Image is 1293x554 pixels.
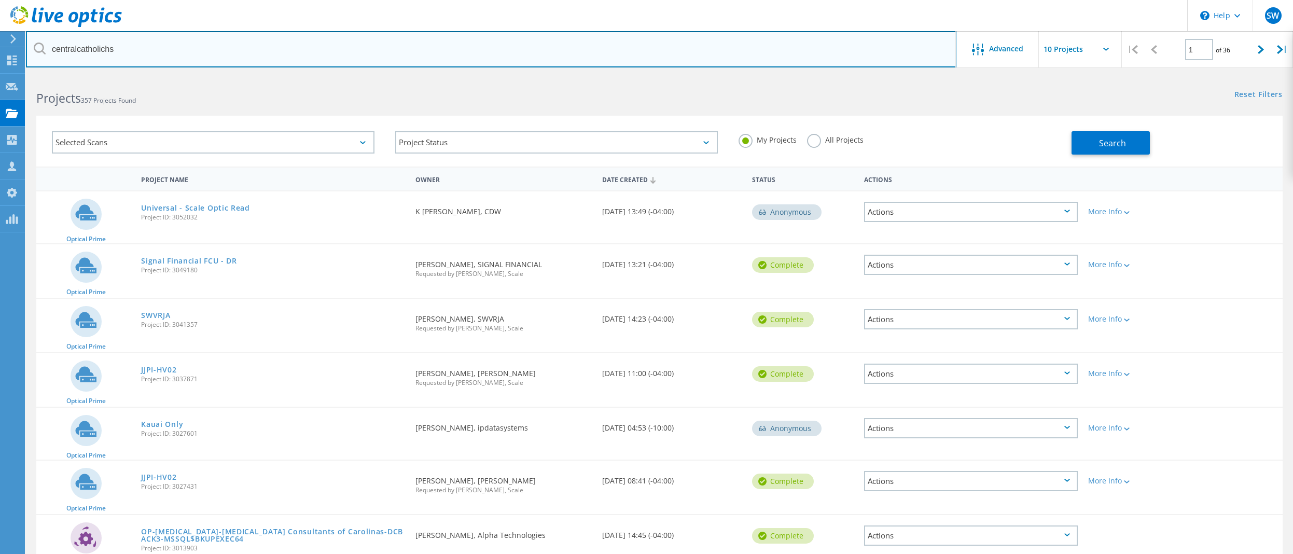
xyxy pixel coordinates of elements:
[1267,11,1279,20] span: SW
[864,309,1078,329] div: Actions
[415,271,592,277] span: Requested by [PERSON_NAME], Scale
[141,474,176,481] a: JJPI-HV02
[864,202,1078,222] div: Actions
[1088,261,1177,268] div: More Info
[141,483,405,490] span: Project ID: 3027431
[410,515,597,549] div: [PERSON_NAME], Alpha Technologies
[141,322,405,328] span: Project ID: 3041357
[597,461,746,495] div: [DATE] 08:41 (-04:00)
[141,376,405,382] span: Project ID: 3037871
[752,474,814,489] div: Complete
[597,299,746,333] div: [DATE] 14:23 (-04:00)
[141,421,183,428] a: Kauai Only
[752,257,814,273] div: Complete
[81,96,136,105] span: 357 Projects Found
[807,134,864,144] label: All Projects
[597,244,746,279] div: [DATE] 13:21 (-04:00)
[141,366,176,373] a: JJPI-HV02
[141,214,405,220] span: Project ID: 3052032
[1088,424,1177,432] div: More Info
[395,131,718,154] div: Project Status
[752,312,814,327] div: Complete
[415,487,592,493] span: Requested by [PERSON_NAME], Scale
[415,325,592,331] span: Requested by [PERSON_NAME], Scale
[410,408,597,442] div: [PERSON_NAME], ipdatasystems
[864,471,1078,491] div: Actions
[410,461,597,504] div: [PERSON_NAME], [PERSON_NAME]
[1088,370,1177,377] div: More Info
[136,169,410,188] div: Project Name
[10,22,122,29] a: Live Optics Dashboard
[752,366,814,382] div: Complete
[410,353,597,396] div: [PERSON_NAME], [PERSON_NAME]
[859,169,1083,188] div: Actions
[1088,477,1177,484] div: More Info
[66,452,106,459] span: Optical Prime
[739,134,797,144] label: My Projects
[752,204,822,220] div: Anonymous
[66,505,106,511] span: Optical Prime
[66,398,106,404] span: Optical Prime
[864,255,1078,275] div: Actions
[141,204,250,212] a: Universal - Scale Optic Read
[1272,31,1293,68] div: |
[1216,46,1230,54] span: of 36
[36,90,81,106] b: Projects
[141,267,405,273] span: Project ID: 3049180
[66,343,106,350] span: Optical Prime
[26,31,956,67] input: Search projects by name, owner, ID, company, etc
[1122,31,1143,68] div: |
[864,418,1078,438] div: Actions
[415,380,592,386] span: Requested by [PERSON_NAME], Scale
[410,191,597,226] div: K [PERSON_NAME], CDW
[989,45,1023,52] span: Advanced
[597,515,746,549] div: [DATE] 14:45 (-04:00)
[1234,91,1283,100] a: Reset Filters
[141,312,170,319] a: SWVRJA
[1088,315,1177,323] div: More Info
[141,257,237,265] a: Signal Financial FCU - DR
[597,191,746,226] div: [DATE] 13:49 (-04:00)
[410,169,597,188] div: Owner
[141,545,405,551] span: Project ID: 3013903
[1099,137,1126,149] span: Search
[1200,11,1209,20] svg: \n
[597,353,746,387] div: [DATE] 11:00 (-04:00)
[752,528,814,544] div: Complete
[747,169,859,188] div: Status
[864,364,1078,384] div: Actions
[1072,131,1150,155] button: Search
[66,236,106,242] span: Optical Prime
[752,421,822,436] div: Anonymous
[1088,208,1177,215] div: More Info
[141,431,405,437] span: Project ID: 3027601
[597,169,746,189] div: Date Created
[410,299,597,342] div: [PERSON_NAME], SWVRJA
[52,131,374,154] div: Selected Scans
[66,289,106,295] span: Optical Prime
[597,408,746,442] div: [DATE] 04:53 (-10:00)
[864,525,1078,546] div: Actions
[410,244,597,287] div: [PERSON_NAME], SIGNAL FINANCIAL
[141,528,405,543] a: OP-[MEDICAL_DATA]-[MEDICAL_DATA] Consultants of Carolinas-DCBACK3-MSSQL$BKUPEXEC64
